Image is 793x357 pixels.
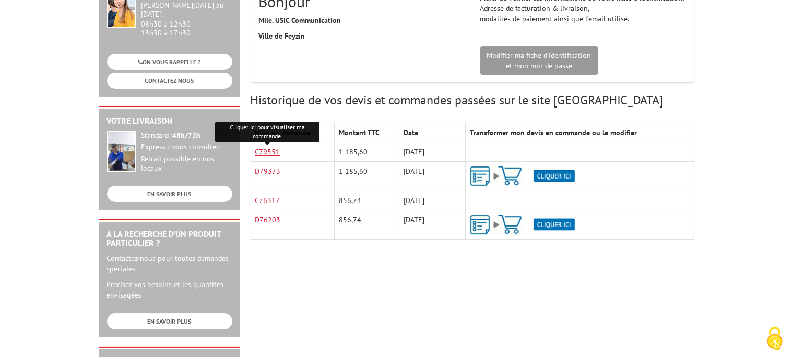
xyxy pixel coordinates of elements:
div: [PERSON_NAME][DATE] au [DATE] [141,1,232,19]
th: Transformer mon devis en commande ou le modifier [466,123,694,142]
a: C76317 [255,196,280,205]
a: D79373 [255,166,281,176]
div: Express : nous consulter [141,142,232,152]
strong: 48h/72h [173,130,201,140]
img: ajout-vers-panier.png [470,215,575,235]
td: 856,74 [335,210,399,240]
button: Cookies (fenêtre modale) [756,322,793,357]
td: 856,74 [335,191,399,210]
p: Contactez-nous pour toutes demandes spéciales [107,253,232,274]
h3: Historique de vos devis et commandes passées sur le site [GEOGRAPHIC_DATA] [251,93,694,107]
a: C79551 [255,147,280,157]
a: CONTACTEZ-NOUS [107,73,232,89]
div: Standard : [141,131,232,140]
td: 1 185,60 [335,162,399,191]
div: Retrait possible en nos locaux [141,154,232,173]
div: 08h30 à 12h30 13h30 à 17h30 [141,1,232,37]
a: EN SAVOIR PLUS [107,186,232,202]
td: [DATE] [399,162,465,191]
div: Cliquer ici pour visualiser ma commande [215,122,319,142]
td: [DATE] [399,191,465,210]
td: 1 185,60 [335,142,399,162]
a: D76203 [255,215,281,224]
h2: Votre livraison [107,116,232,126]
td: [DATE] [399,210,465,240]
th: Montant TTC [335,123,399,142]
img: Cookies (fenêtre modale) [762,326,788,352]
td: [DATE] [399,142,465,162]
a: EN SAVOIR PLUS [107,313,232,329]
img: widget-livraison.jpg [107,131,136,172]
strong: Mlle. USIC Communication [259,16,341,25]
strong: Ville de Feyzin [259,31,305,41]
p: Précisez vos besoins et les quantités envisagées [107,279,232,300]
a: Modifier ma fiche d'identificationet mon mot de passe [480,46,598,75]
th: Date [399,123,465,142]
img: ajout-vers-panier.png [470,166,575,186]
h2: A la recherche d'un produit particulier ? [107,230,232,248]
a: ON VOUS RAPPELLE ? [107,54,232,70]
